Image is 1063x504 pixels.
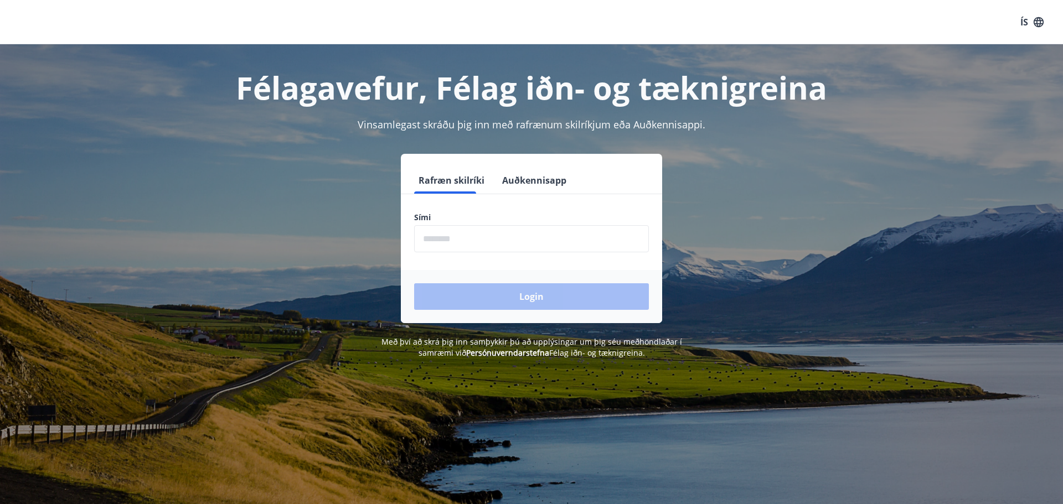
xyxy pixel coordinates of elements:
a: Persónuverndarstefna [466,347,549,358]
span: Með því að skrá þig inn samþykkir þú að upplýsingar um þig séu meðhöndlaðar í samræmi við Félag i... [381,336,682,358]
button: ÍS [1014,12,1050,32]
span: Vinsamlegast skráðu þig inn með rafrænum skilríkjum eða Auðkennisappi. [358,118,705,131]
button: Auðkennisapp [498,167,571,194]
label: Sími [414,212,649,223]
button: Rafræn skilríki [414,167,489,194]
h1: Félagavefur, Félag iðn- og tæknigreina [146,66,917,108]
